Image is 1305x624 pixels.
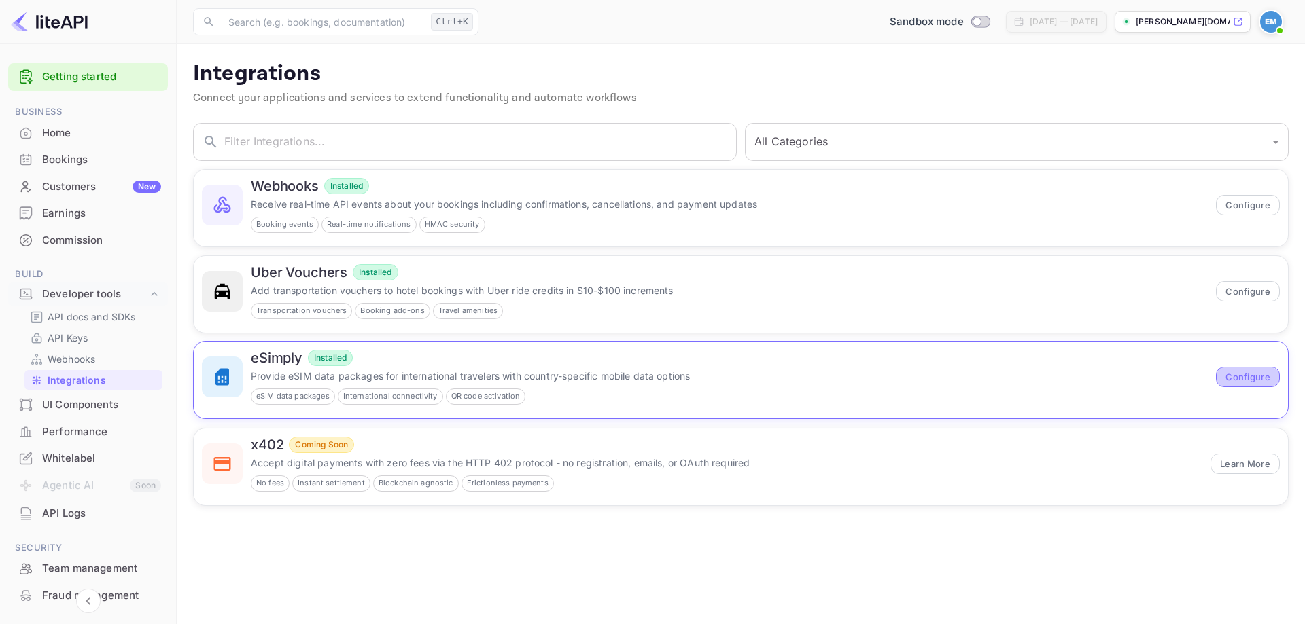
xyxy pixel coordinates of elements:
div: Performance [42,424,161,440]
div: API docs and SDKs [24,307,162,327]
span: Installed [309,352,352,364]
div: CustomersNew [8,174,168,200]
img: Eugene Mulder [1260,11,1282,33]
a: Home [8,120,168,145]
a: API Keys [30,331,157,345]
a: CustomersNew [8,174,168,199]
span: Build [8,267,168,282]
span: Instant settlement [293,477,370,489]
div: Earnings [42,206,161,221]
span: Booking add-ons [355,305,429,316]
a: Bookings [8,147,168,172]
div: Team management [42,561,161,576]
a: Integrations [30,373,157,387]
p: Accept digital payments with zero fees via the HTTP 402 protocol - no registration, emails, or OA... [251,456,1202,470]
div: Whitelabel [42,451,161,466]
div: Developer tools [8,282,168,306]
span: HMAC security [420,219,485,230]
div: UI Components [42,397,161,413]
a: Webhooks [30,352,157,366]
div: Fraud management [42,588,161,604]
p: API Keys [48,331,88,345]
div: Whitelabel [8,445,168,472]
span: Real-time notifications [322,219,415,230]
span: Frictionless payments [462,477,553,489]
div: Ctrl+K [431,13,473,31]
p: API docs and SDKs [48,310,136,324]
span: eSIM data packages [251,390,334,402]
div: Team management [8,555,168,582]
div: Customers [42,179,161,195]
h6: Uber Vouchers [251,264,347,280]
span: Coming Soon [290,439,353,451]
div: Performance [8,419,168,445]
p: Integrations [193,60,1289,88]
div: API Logs [42,506,161,521]
button: Configure [1216,195,1280,215]
a: Performance [8,419,168,444]
span: No fees [251,477,289,489]
span: Booking events [251,219,318,230]
a: UI Components [8,392,168,417]
div: Developer tools [42,287,147,302]
div: Getting started [8,63,168,91]
span: Transportation vouchers [251,305,351,316]
h6: x402 [251,437,283,453]
span: Installed [353,266,397,278]
span: International connectivity [338,390,442,402]
span: Installed [325,180,368,192]
a: API Logs [8,500,168,526]
a: Earnings [8,200,168,225]
div: Commission [42,233,161,249]
div: New [133,181,161,193]
p: Connect your applications and services to extend functionality and automate workflows [193,90,1289,107]
div: Commission [8,227,168,254]
div: Earnings [8,200,168,227]
p: [PERSON_NAME][DOMAIN_NAME]... [1136,16,1230,28]
input: Filter Integrations... [224,123,737,161]
div: API Keys [24,328,162,348]
span: QR code activation [447,390,525,402]
span: Travel amenities [434,305,502,316]
p: Add transportation vouchers to hotel bookings with Uber ride credits in $10-$100 increments [251,283,1208,297]
span: Sandbox mode [890,14,964,30]
p: Provide eSIM data packages for international travelers with country-specific mobile data options [251,369,1208,383]
span: Security [8,540,168,555]
input: Search (e.g. bookings, documentation) [220,8,425,35]
a: Getting started [42,69,161,85]
div: Bookings [8,147,168,173]
img: LiteAPI logo [11,11,88,33]
div: Switch to Production mode [884,14,995,30]
div: Webhooks [24,349,162,369]
div: Home [42,126,161,141]
a: Fraud management [8,583,168,608]
p: Integrations [48,373,106,387]
div: Bookings [42,152,161,168]
div: API Logs [8,500,168,527]
button: Configure [1216,367,1280,387]
p: Receive real-time API events about your bookings including confirmations, cancellations, and paym... [251,197,1208,211]
button: Learn More [1211,454,1280,474]
span: Blockchain agnostic [374,477,458,489]
a: Commission [8,227,168,253]
div: Home [8,120,168,147]
div: UI Components [8,392,168,418]
h6: eSimply [251,350,302,366]
a: Team management [8,555,168,581]
div: Integrations [24,370,162,390]
button: Configure [1216,281,1280,301]
span: Business [8,105,168,120]
a: API docs and SDKs [30,310,157,324]
div: [DATE] — [DATE] [1030,16,1098,28]
a: Whitelabel [8,445,168,471]
p: Webhooks [48,352,95,366]
h6: Webhooks [251,178,319,194]
div: Fraud management [8,583,168,609]
button: Collapse navigation [76,589,101,613]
